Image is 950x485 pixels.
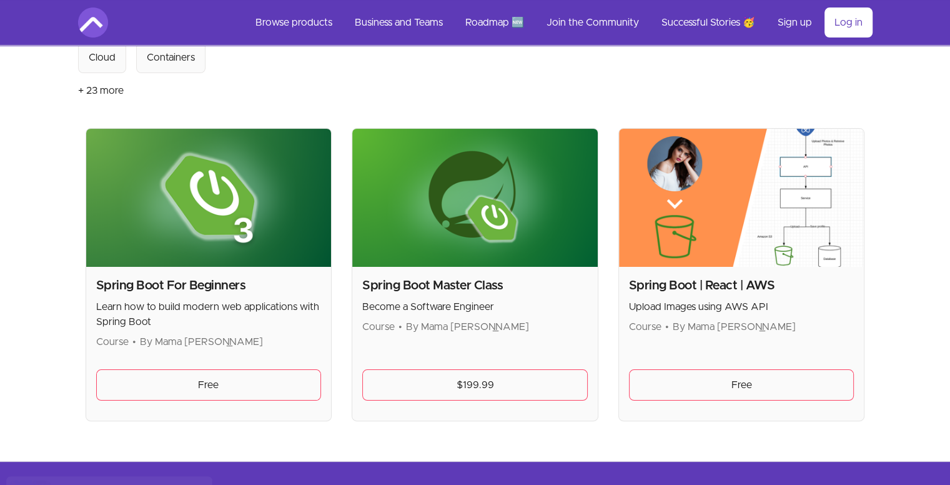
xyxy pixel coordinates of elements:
[362,299,588,314] p: Become a Software Engineer
[537,7,649,37] a: Join the Community
[245,7,342,37] a: Browse products
[86,129,332,267] img: Product image for Spring Boot For Beginners
[398,322,402,332] span: •
[96,299,322,329] p: Learn how to build modern web applications with Spring Boot
[673,322,796,332] span: By Mama [PERSON_NAME]
[651,7,765,37] a: Successful Stories 🥳
[78,73,124,108] button: + 23 more
[55,462,75,473] span: [DATE]
[455,7,534,37] a: Roadmap 🆕
[147,50,195,65] div: Containers
[665,322,669,332] span: •
[96,337,129,347] span: Course
[406,322,529,332] span: By Mama [PERSON_NAME]
[82,451,184,461] a: Amigoscode PRO Membership
[824,7,873,37] a: Log in
[96,369,322,401] a: Free
[768,7,822,37] a: Sign up
[362,322,395,332] span: Course
[362,369,588,401] a: $199.99
[352,129,598,267] img: Product image for Spring Boot Master Class
[55,439,91,449] span: Quinton
[362,277,588,294] h2: Spring Boot Master Class
[629,322,661,332] span: Course
[345,7,453,37] a: Business and Teams
[140,337,263,347] span: By Mama [PERSON_NAME]
[10,434,51,475] img: provesource social proof notification image
[629,299,854,314] p: Upload Images using AWS API
[89,50,116,65] div: Cloud
[78,7,108,37] img: Amigoscode logo
[96,277,322,294] h2: Spring Boot For Beginners
[245,7,873,37] nav: Main
[87,462,126,473] a: ProveSource
[629,277,854,294] h2: Spring Boot | React | AWS
[629,369,854,401] a: Free
[132,337,136,347] span: •
[55,451,81,461] span: Bought
[619,129,864,267] img: Product image for Spring Boot | React | AWS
